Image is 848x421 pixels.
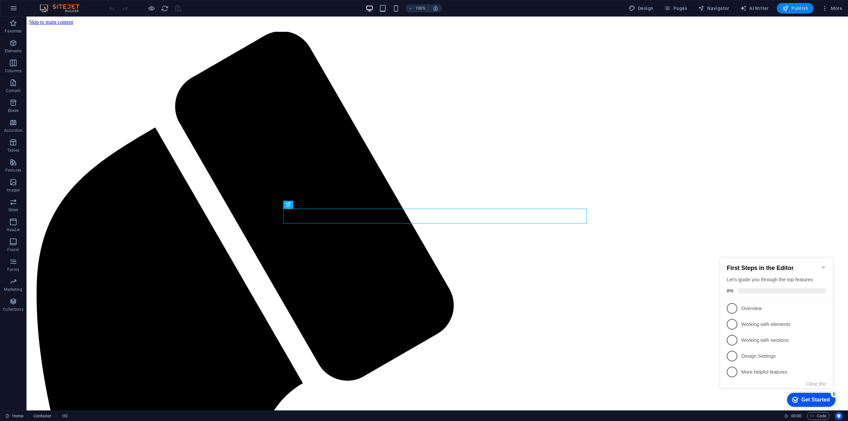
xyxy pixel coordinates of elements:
[5,28,22,34] p: Favorites
[88,133,109,138] button: Close this
[626,3,656,14] button: Design
[5,412,24,420] a: Click to cancel selection. Double-click to open Pages
[62,412,68,420] span: Click to select. Double-click to edit
[695,3,732,14] button: Navigator
[821,5,842,12] span: More
[24,120,103,127] p: More helpful features
[807,412,829,420] button: Code
[70,144,118,158] div: Get Started 5 items remaining, 0% complete
[7,148,19,153] p: Tables
[629,5,654,12] span: Design
[3,68,115,84] li: Working with elements
[24,73,103,79] p: Working with elements
[4,128,23,133] p: Accordion
[7,267,19,272] p: Forms
[3,100,115,116] li: Design Settings
[777,3,814,14] button: Publish
[737,3,771,14] button: AI Writer
[415,4,426,12] h6: 100%
[3,116,115,132] li: More helpful features
[8,207,19,213] p: Slider
[796,413,797,418] span: :
[819,3,845,14] button: More
[698,5,729,12] span: Navigator
[782,5,808,12] span: Publish
[161,4,169,12] button: reload
[626,3,656,14] div: Design (Ctrl+Alt+Y)
[3,52,115,68] li: Overview
[7,227,20,233] p: Header
[784,412,802,420] h6: Session time
[24,57,103,64] p: Overview
[5,168,21,173] p: Features
[161,5,169,12] i: Reload page
[24,88,103,95] p: Working with sections
[9,28,109,35] div: Let's guide you through the top features
[9,40,20,45] span: 0%
[835,412,843,420] button: Usercentrics
[3,84,115,100] li: Working with sections
[7,247,19,252] p: Footer
[810,412,826,420] span: Code
[103,16,109,22] div: Minimize checklist
[6,88,21,93] p: Content
[24,104,103,111] p: Design Settings
[8,108,19,113] p: Boxes
[7,187,20,193] p: Images
[38,4,88,12] img: Editor Logo
[791,412,801,420] span: 00 00
[9,16,109,23] h2: First Steps in the Editor
[5,68,22,74] p: Columns
[3,307,23,312] p: Collections
[4,287,22,292] p: Marketing
[33,412,68,420] nav: breadcrumb
[405,4,429,12] button: 100%
[113,142,120,149] div: 5
[664,5,687,12] span: Pages
[5,48,22,54] p: Elements
[147,4,155,12] button: Click here to leave preview mode and continue editing
[661,3,690,14] button: Pages
[3,3,47,8] a: Skip to main content
[740,5,769,12] span: AI Writer
[33,412,52,420] span: Click to select. Double-click to edit
[84,148,112,154] div: Get Started
[433,5,439,11] i: On resize automatically adjust zoom level to fit chosen device.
